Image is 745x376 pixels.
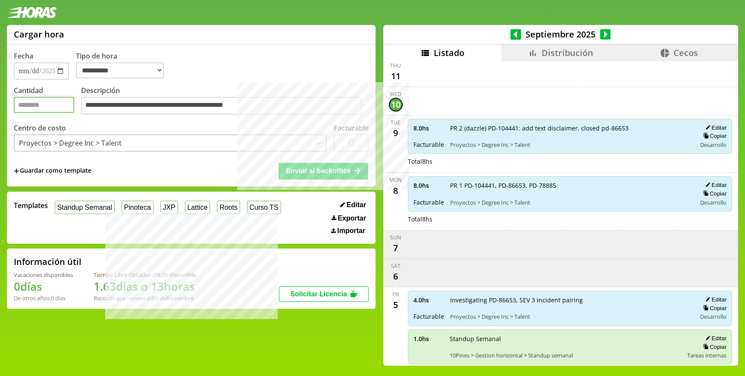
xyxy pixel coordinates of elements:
[389,241,403,255] div: 7
[391,119,401,126] div: Tue
[392,291,399,298] div: Fri
[19,138,122,148] div: Proyectos > Degree Inc > Talent
[347,201,366,209] span: Editar
[55,201,115,214] button: Standup Semanal
[542,47,593,59] span: Distribución
[408,215,732,223] div: Total 8 hs
[81,86,369,117] label: Descripción
[450,181,691,190] span: PR 1 PD-104441, PD-86653, PD-78885
[701,305,726,312] button: Copiar
[701,190,726,197] button: Copiar
[122,201,153,214] button: Pinoteca
[279,163,368,179] button: Enviar al backoffice
[450,296,691,304] span: Investigating PD-86653, SEV 3 incident pairing
[334,123,369,133] label: Facturable
[166,294,194,302] b: Diciembre
[14,256,81,267] h2: Información útil
[286,167,351,174] span: Enviar al backoffice
[383,62,738,364] div: scrollable content
[700,141,726,149] span: Desarrollo
[338,201,369,209] button: Editar
[450,199,691,206] span: Proyectos > Degree Inc > Talent
[701,132,726,140] button: Copiar
[217,201,240,214] button: Roots
[14,201,48,210] span: Templates
[389,69,403,83] div: 11
[389,176,402,183] div: Mon
[390,234,401,241] div: Sun
[81,97,362,115] textarea: Descripción
[450,351,682,359] span: 10Pines > Gestion horizontal > Standup semanal
[450,335,682,343] span: Standup Semanal
[7,7,57,18] img: logotipo
[14,28,64,40] h1: Cargar hora
[521,28,600,40] span: Septiembre 2025
[673,47,698,59] span: Cecos
[450,124,691,132] span: PR 2 (dazzle) PD-104441: add text disclaimer, closed pd-86653
[279,286,369,302] button: Solicitar Licencia
[413,181,444,190] span: 8.0 hs
[413,124,444,132] span: 8.0 hs
[391,262,401,270] div: Sat
[413,296,444,304] span: 4.0 hs
[413,140,444,149] span: Facturable
[700,313,726,320] span: Desarrollo
[408,157,732,165] div: Total 8 hs
[413,198,444,206] span: Facturable
[94,279,196,294] h1: 1.63 días o 13 horas
[413,312,444,320] span: Facturable
[14,271,73,279] div: Vacaciones disponibles
[703,296,726,303] button: Editar
[14,123,66,133] label: Centro de costo
[290,290,347,298] span: Solicitar Licencia
[14,166,91,176] span: +Guardar como template
[337,227,365,235] span: Importar
[14,279,73,294] h1: 0 días
[76,62,164,78] select: Tipo de hora
[700,199,726,206] span: Desarrollo
[14,51,33,61] label: Fecha
[389,126,403,140] div: 9
[14,166,19,176] span: +
[389,98,403,112] div: 10
[389,183,403,197] div: 8
[338,214,366,222] span: Exportar
[14,97,74,113] input: Cantidad
[413,335,444,343] span: 1.0 hs
[390,62,401,69] div: Thu
[703,181,726,189] button: Editar
[94,271,196,279] div: Tiempo Libre Optativo (TiLO) disponible
[389,270,403,283] div: 6
[247,201,281,214] button: Curso TS
[450,313,691,320] span: Proyectos > Degree Inc > Talent
[701,343,726,351] button: Copiar
[160,201,178,214] button: JXP
[76,51,171,80] label: Tipo de hora
[703,335,726,342] button: Editar
[687,351,726,359] span: Tareas internas
[450,141,691,149] span: Proyectos > Degree Inc > Talent
[390,90,401,98] div: Wed
[434,47,464,59] span: Listado
[703,124,726,131] button: Editar
[94,294,196,302] div: Recordá que vencen a fin de
[185,201,210,214] button: Lattice
[389,298,403,312] div: 5
[329,214,369,223] button: Exportar
[14,86,81,117] label: Cantidad
[14,294,73,302] div: De otros años: 0 días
